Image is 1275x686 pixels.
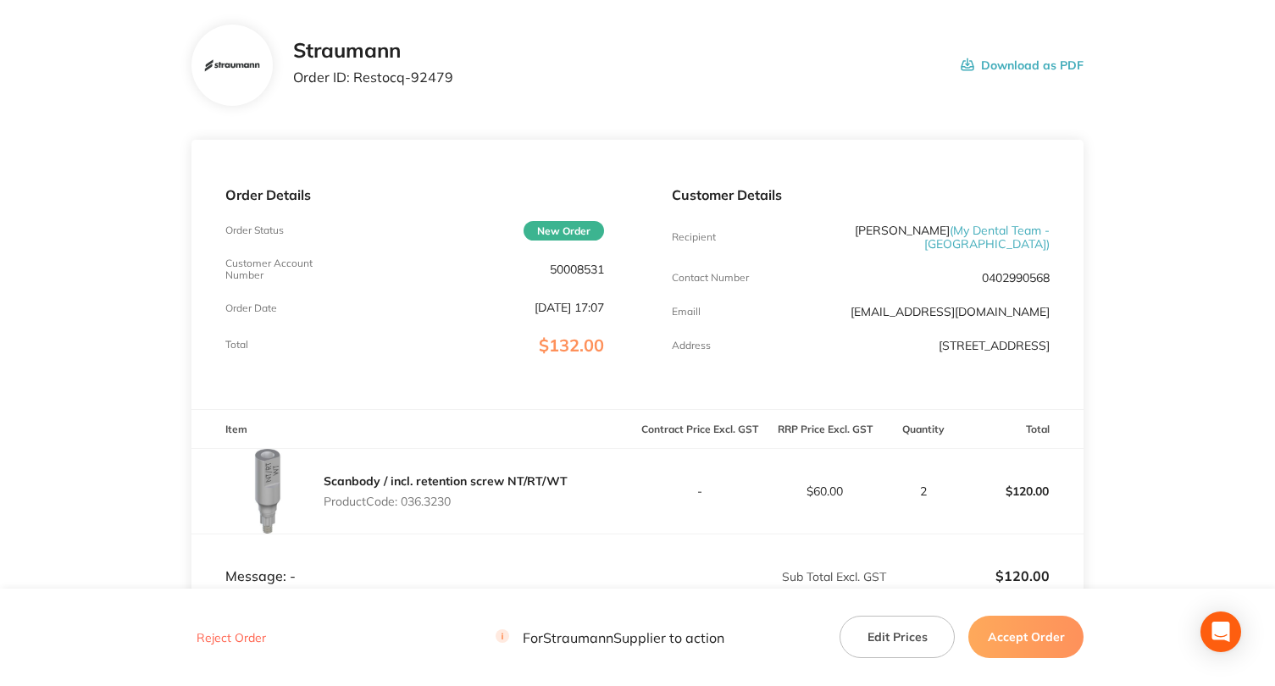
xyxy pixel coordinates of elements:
[672,231,716,243] p: Recipient
[797,224,1050,251] p: [PERSON_NAME]
[535,301,604,314] p: [DATE] 17:07
[225,187,604,202] p: Order Details
[293,69,453,85] p: Order ID: Restocq- 92479
[1200,611,1241,652] div: Open Intercom Messenger
[840,616,955,658] button: Edit Prices
[550,263,604,276] p: 50008531
[763,484,886,498] p: $60.00
[293,39,453,63] h2: Straumann
[982,271,1050,285] p: 0402990568
[672,272,749,284] p: Contact Number
[191,630,271,645] button: Reject Order
[639,484,762,498] p: -
[762,409,887,449] th: RRP Price Excl. GST
[888,568,1050,584] p: $120.00
[672,187,1050,202] p: Customer Details
[851,304,1050,319] a: [EMAIL_ADDRESS][DOMAIN_NAME]
[960,471,1084,512] p: $120.00
[225,302,277,314] p: Order Date
[225,224,284,236] p: Order Status
[191,534,638,585] td: Message: -
[888,484,957,498] p: 2
[225,339,248,351] p: Total
[968,616,1084,658] button: Accept Order
[887,409,958,449] th: Quantity
[204,59,259,73] img: bzhvd2E3Zw
[539,335,604,356] span: $132.00
[672,306,701,318] p: Emaill
[225,257,352,281] p: Customer Account Number
[324,495,568,508] p: Product Code: 036.3230
[496,629,724,645] p: For Straumann Supplier to action
[961,39,1084,91] button: Download as PDF
[939,339,1050,352] p: [STREET_ADDRESS]
[524,221,604,241] span: New Order
[924,223,1050,252] span: ( My Dental Team - [GEOGRAPHIC_DATA] )
[672,340,711,351] p: Address
[225,449,310,534] img: OHNwcnM4OA
[191,409,638,449] th: Item
[638,409,762,449] th: Contract Price Excl. GST
[324,473,568,489] a: Scanbody / incl. retention screw NT/RT/WT
[639,570,887,584] p: Sub Total Excl. GST
[959,409,1084,449] th: Total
